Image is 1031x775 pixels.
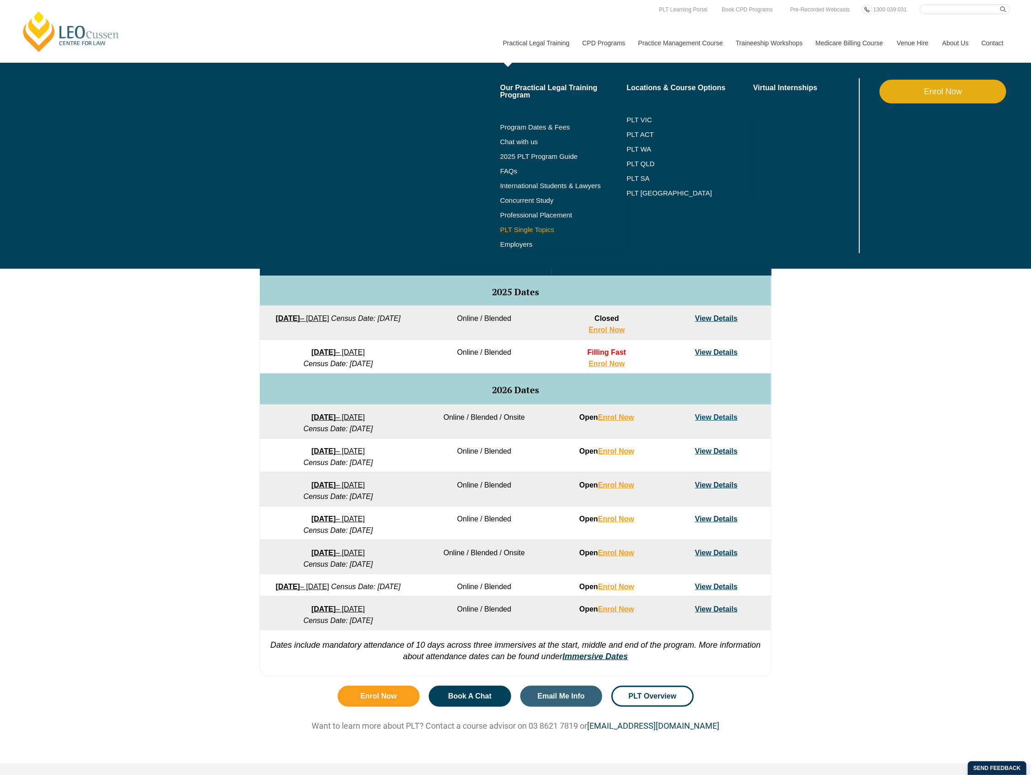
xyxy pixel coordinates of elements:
[312,605,365,613] a: [DATE]– [DATE]
[520,686,603,707] a: Email Me Info
[361,693,397,700] span: Enrol Now
[500,197,627,204] a: Concurrent Study
[312,515,336,523] strong: [DATE]
[626,131,753,138] a: PLT ACT
[255,721,777,731] p: Want to learn more about PLT? Contact a course advisor on 03 8621 7819 or
[809,23,890,63] a: Medicare Billing Course
[538,693,585,700] span: Email Me Info
[500,226,627,233] a: PLT Single Topics
[312,515,365,523] a: [DATE]– [DATE]
[695,348,738,356] a: View Details
[695,515,738,523] a: View Details
[587,721,719,731] a: [EMAIL_ADDRESS][DOMAIN_NAME]
[579,481,634,489] strong: Open
[871,5,909,15] a: 1300 039 031
[628,693,676,700] span: PLT Overview
[303,526,373,534] em: Census Date: [DATE]
[416,574,552,596] td: Online / Blended
[975,23,1010,63] a: Contact
[890,23,935,63] a: Venue Hire
[588,348,626,356] span: Filling Fast
[579,515,634,523] strong: Open
[416,405,552,439] td: Online / Blended / Onsite
[448,693,491,700] span: Book A Chat
[312,447,336,455] strong: [DATE]
[579,413,634,421] strong: Open
[626,175,753,182] a: PLT SA
[611,686,694,707] a: PLT Overview
[579,605,634,613] strong: Open
[312,605,336,613] strong: [DATE]
[695,314,738,322] a: View Details
[579,447,634,455] strong: Open
[312,481,365,489] a: [DATE]– [DATE]
[275,314,329,322] a: [DATE]– [DATE]
[598,413,634,421] a: Enrol Now
[416,340,552,374] td: Online / Blended
[7,4,35,31] button: Open LiveChat chat widget
[500,168,627,175] a: FAQs
[626,160,753,168] a: PLT QLD
[695,549,738,557] a: View Details
[500,138,627,146] a: Chat with us
[500,84,627,99] a: Our Practical Legal Training Program
[500,241,627,248] a: Employers
[695,583,738,591] a: View Details
[312,413,365,421] a: [DATE]– [DATE]
[303,493,373,500] em: Census Date: [DATE]
[416,472,552,506] td: Online / Blended
[312,549,365,557] a: [DATE]– [DATE]
[500,153,604,160] a: 2025 PLT Program Guide
[598,447,634,455] a: Enrol Now
[429,686,511,707] a: Book A Chat
[303,360,373,368] em: Census Date: [DATE]
[270,640,761,661] em: Dates include mandatory attendance of 10 days across three immersives at the start, middle and en...
[500,182,627,190] a: International Students & Lawyers
[880,80,1006,103] a: Enrol Now
[588,360,625,368] a: Enrol Now
[626,84,753,92] a: Locations & Course Options
[594,314,619,322] span: Closed
[935,23,975,63] a: About Us
[873,6,907,13] span: 1300 039 031
[275,583,329,591] a: [DATE]– [DATE]
[575,23,631,63] a: CPD Programs
[500,211,627,219] a: Professional Placement
[312,447,365,455] a: [DATE]– [DATE]
[695,481,738,489] a: View Details
[312,348,336,356] strong: [DATE]
[626,116,753,124] a: PLT VIC
[626,190,753,197] a: PLT [GEOGRAPHIC_DATA]
[492,286,539,298] span: 2025 Dates
[303,560,373,568] em: Census Date: [DATE]
[416,439,552,472] td: Online / Blended
[695,447,738,455] a: View Details
[492,384,539,396] span: 2026 Dates
[598,605,634,613] a: Enrol Now
[579,583,634,591] strong: Open
[598,515,634,523] a: Enrol Now
[21,10,122,53] a: [PERSON_NAME] Centre for Law
[598,583,634,591] a: Enrol Now
[598,481,634,489] a: Enrol Now
[312,549,336,557] strong: [DATE]
[500,124,627,131] a: Program Dates & Fees
[331,583,401,591] em: Census Date: [DATE]
[562,652,628,661] a: Immersive Dates
[275,583,300,591] strong: [DATE]
[303,617,373,624] em: Census Date: [DATE]
[719,5,775,15] a: Book CPD Programs
[312,413,336,421] strong: [DATE]
[695,413,738,421] a: View Details
[416,540,552,574] td: Online / Blended / Onsite
[416,596,552,630] td: Online / Blended
[312,348,365,356] a: [DATE]– [DATE]
[588,326,625,334] a: Enrol Now
[632,23,729,63] a: Practice Management Course
[312,481,336,489] strong: [DATE]
[753,84,857,92] a: Virtual Internships
[657,5,710,15] a: PLT Learning Portal
[303,459,373,466] em: Census Date: [DATE]
[416,506,552,540] td: Online / Blended
[598,549,634,557] a: Enrol Now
